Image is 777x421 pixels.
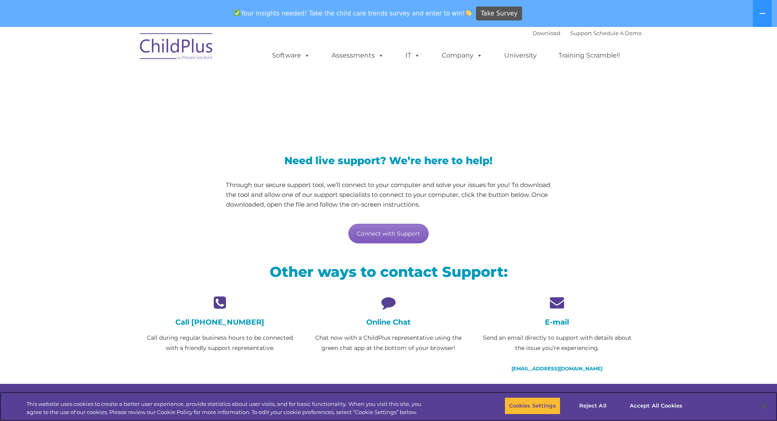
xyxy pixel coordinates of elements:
a: Assessments [323,47,392,64]
p: Through our secure support tool, we’ll connect to your computer and solve your issues for you! To... [226,180,551,209]
button: Close [755,397,773,415]
button: Cookies Settings [505,397,560,414]
span: Take Survey [481,7,518,21]
p: Chat now with a ChildPlus representative using the green chat app at the bottom of your browser! [310,333,467,353]
a: Software [264,47,318,64]
a: IT [397,47,428,64]
span: LiveSupport with SplashTop [142,86,447,111]
h4: Call [PHONE_NUMBER] [142,318,298,327]
a: Download [533,30,560,36]
img: ✅ [234,10,240,16]
p: Send an email directly to support with details about the issue you’re experiencing. [479,333,635,353]
a: [EMAIL_ADDRESS][DOMAIN_NAME] [511,365,602,372]
h4: E-mail [479,318,635,327]
font: | [533,30,642,36]
h3: Need live support? We’re here to help! [226,156,551,166]
img: 👏 [465,10,472,16]
h2: Other ways to contact Support: [142,263,635,281]
a: Company [434,47,491,64]
img: ChildPlus by Procare Solutions [136,27,217,68]
p: Call during regular business hours to be connected with a friendly support representative. [142,333,298,353]
a: University [496,47,545,64]
button: Accept All Cookies [625,397,687,414]
h4: Online Chat [310,318,467,327]
a: Schedule A Demo [593,30,642,36]
a: Training Scramble!! [550,47,628,64]
a: Take Survey [476,7,522,21]
div: This website uses cookies to create a better user experience, provide statistics about user visit... [27,400,427,416]
a: Connect with Support [348,224,429,243]
a: Support [570,30,592,36]
button: Reject All [567,397,618,414]
span: Your insights needed! Take the child care trends survey and enter to win! [231,5,475,21]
